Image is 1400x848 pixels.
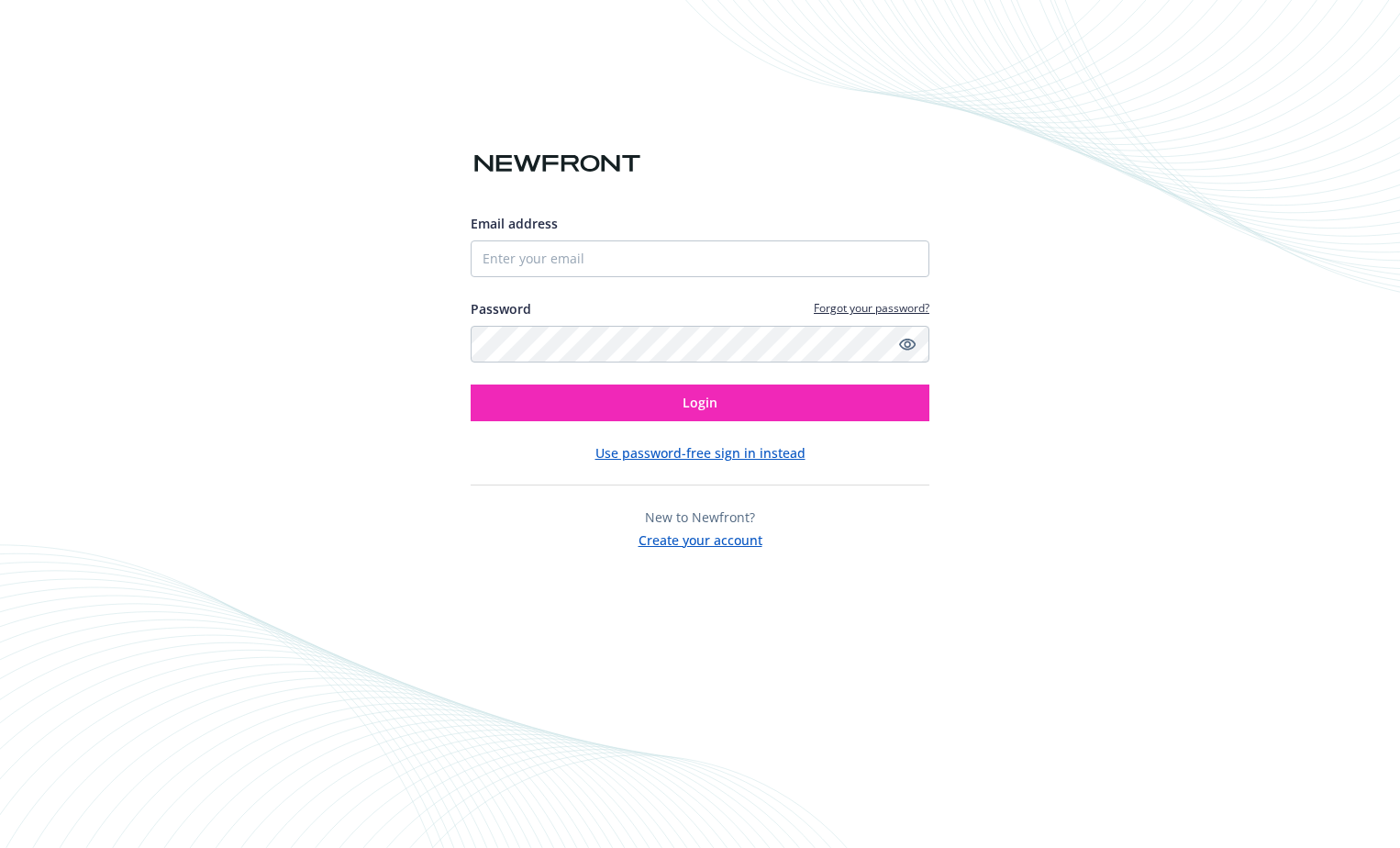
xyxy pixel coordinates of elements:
a: Forgot your password? [814,300,929,316]
span: Email address [471,215,558,232]
button: Use password-free sign in instead [595,443,806,463]
span: New to Newfront? [645,508,755,526]
span: Login [683,394,717,411]
a: Show password [896,333,918,355]
input: Enter your password [471,326,929,363]
img: Newfront logo [471,148,644,180]
label: Password [471,299,531,318]
button: Login [471,385,929,421]
button: Create your account [639,527,762,550]
input: Enter your email [471,240,929,277]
